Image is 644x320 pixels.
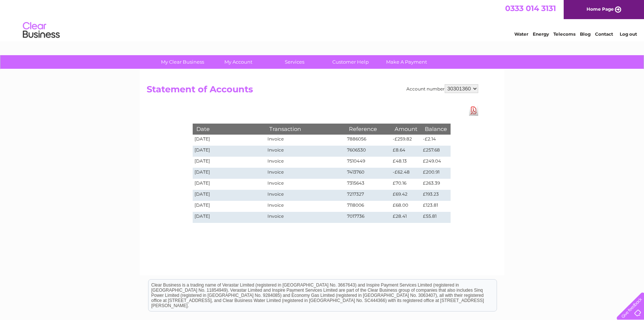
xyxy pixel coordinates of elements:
[264,55,325,69] a: Services
[391,146,421,157] td: £8.64
[345,190,391,201] td: 7217327
[533,31,549,37] a: Energy
[345,135,391,146] td: 7886056
[22,19,60,42] img: logo.png
[391,168,421,179] td: -£62.48
[421,124,451,134] th: Balance
[595,31,613,37] a: Contact
[266,190,345,201] td: Invoice
[193,190,266,201] td: [DATE]
[193,157,266,168] td: [DATE]
[345,179,391,190] td: 7315643
[193,146,266,157] td: [DATE]
[376,55,437,69] a: Make A Payment
[193,135,266,146] td: [DATE]
[421,179,451,190] td: £263.39
[345,168,391,179] td: 7413760
[345,201,391,212] td: 7118006
[148,4,497,36] div: Clear Business is a trading name of Verastar Limited (registered in [GEOGRAPHIC_DATA] No. 3667643...
[391,179,421,190] td: £70.16
[553,31,575,37] a: Telecoms
[391,190,421,201] td: £69.42
[421,135,451,146] td: -£2.14
[208,55,269,69] a: My Account
[421,212,451,223] td: £55.81
[421,190,451,201] td: £193.23
[193,212,266,223] td: [DATE]
[391,135,421,146] td: -£259.82
[266,212,345,223] td: Invoice
[345,146,391,157] td: 7606530
[152,55,213,69] a: My Clear Business
[266,157,345,168] td: Invoice
[505,4,556,13] a: 0333 014 3131
[391,157,421,168] td: £48.13
[620,31,637,37] a: Log out
[406,84,478,93] div: Account number
[421,157,451,168] td: £249.04
[266,168,345,179] td: Invoice
[345,157,391,168] td: 7510449
[266,201,345,212] td: Invoice
[266,146,345,157] td: Invoice
[193,179,266,190] td: [DATE]
[391,201,421,212] td: £68.00
[391,124,421,134] th: Amount
[266,179,345,190] td: Invoice
[580,31,591,37] a: Blog
[345,212,391,223] td: 7017736
[193,168,266,179] td: [DATE]
[193,124,266,134] th: Date
[421,168,451,179] td: £200.91
[266,124,345,134] th: Transaction
[421,146,451,157] td: £257.68
[469,105,478,116] a: Download Pdf
[345,124,391,134] th: Reference
[421,201,451,212] td: £123.81
[193,201,266,212] td: [DATE]
[320,55,381,69] a: Customer Help
[514,31,528,37] a: Water
[147,84,478,98] h2: Statement of Accounts
[391,212,421,223] td: £28.41
[266,135,345,146] td: Invoice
